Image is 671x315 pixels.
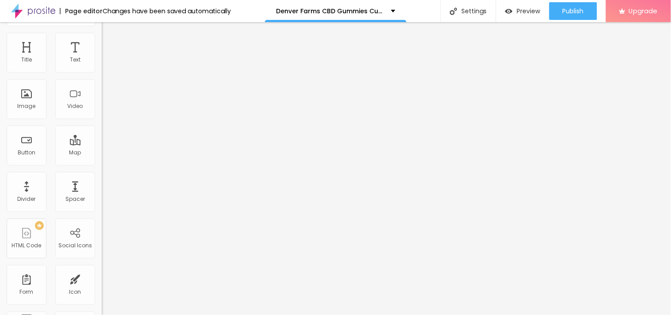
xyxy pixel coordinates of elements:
div: Icon [69,289,81,295]
button: Preview [496,2,549,20]
div: Social Icons [58,242,92,249]
span: Upgrade [629,7,658,15]
div: Video [68,103,83,109]
span: Publish [563,8,584,15]
img: Icone [450,8,457,15]
img: view-1.svg [505,8,513,15]
button: Publish [549,2,597,20]
div: Button [18,150,35,156]
div: Title [21,57,32,63]
span: Preview [517,8,541,15]
p: Denver Farms CBD Gummies Customer "REVIEWS" Warning! Do NOT Buy Yet! [276,8,384,14]
div: Page editor [60,8,103,14]
div: Text [70,57,81,63]
div: Image [18,103,36,109]
div: Spacer [65,196,85,202]
div: HTML Code [12,242,42,249]
div: Form [20,289,34,295]
div: Map [69,150,81,156]
div: Changes have been saved automatically [103,8,231,14]
iframe: Editor [102,22,671,315]
div: Divider [18,196,36,202]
